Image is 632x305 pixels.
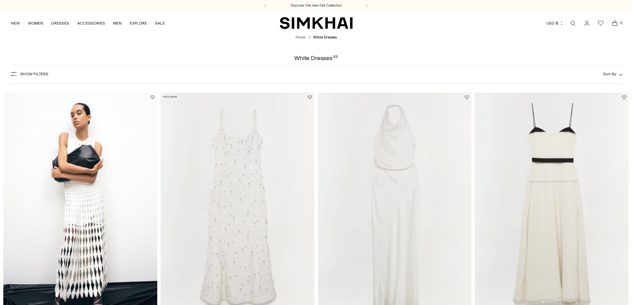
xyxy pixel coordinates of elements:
button: Show Filters [10,69,48,79]
button: USD $ [546,16,564,31]
a: EXPLORE [130,16,147,31]
span: Show Filters [20,72,48,76]
a: Open search modal [566,17,580,30]
a: SALE [155,16,165,31]
button: Add to Wishlist [465,95,469,99]
nav: breadcrumbs [296,35,337,40]
button: Sort By [603,70,622,78]
h1: White Dresses [294,55,338,61]
a: DRESSES [51,16,69,31]
a: ACCESSORIES [77,16,105,31]
a: SIMKHAI [280,17,353,30]
a: Open cart modal [608,17,621,30]
a: Go to the account page [580,17,594,30]
a: NEW [11,16,20,31]
span: White Dresses [313,35,337,39]
a: WOMEN [28,16,43,31]
button: Add to Wishlist [622,95,626,99]
a: Home [296,35,305,39]
button: Add to Wishlist [151,95,155,99]
a: Wishlist [594,17,607,30]
a: MEN [113,16,122,31]
span: 0 [618,20,624,26]
button: Add to Wishlist [308,95,312,99]
span: Sort By [603,72,616,76]
div: 33 [333,55,338,61]
div: / [309,35,311,40]
a: Discover the new Fall Collection [291,3,342,8]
